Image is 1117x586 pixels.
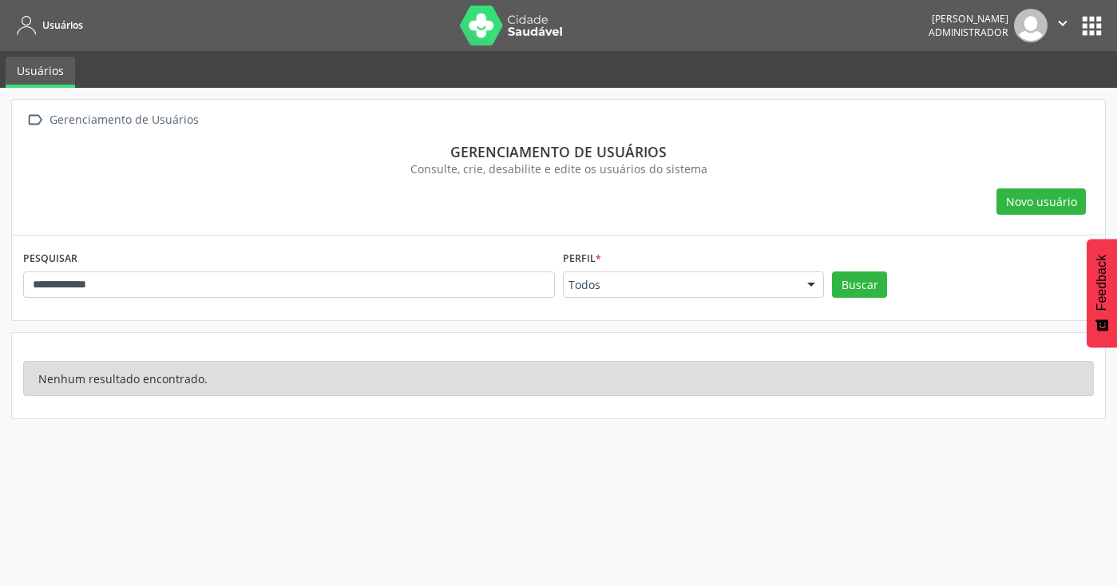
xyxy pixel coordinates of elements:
span: Administrador [929,26,1008,39]
label: Perfil [563,247,601,271]
img: img [1014,9,1048,42]
div: [PERSON_NAME] [929,12,1008,26]
i:  [1054,14,1071,32]
button: Feedback - Mostrar pesquisa [1087,239,1117,347]
a: Usuários [6,57,75,88]
div: Gerenciamento de Usuários [46,109,201,132]
button: apps [1078,12,1106,40]
button: Buscar [832,271,887,299]
a: Usuários [11,12,83,38]
div: Gerenciamento de usuários [34,143,1083,160]
label: PESQUISAR [23,247,77,271]
div: Consulte, crie, desabilite e edite os usuários do sistema [34,160,1083,177]
span: Usuários [42,18,83,32]
button: Novo usuário [996,188,1086,216]
a:  Gerenciamento de Usuários [23,109,201,132]
span: Todos [568,277,792,293]
i:  [23,109,46,132]
span: Feedback [1095,255,1109,311]
span: Novo usuário [1006,193,1077,210]
button:  [1048,9,1078,42]
div: Nenhum resultado encontrado. [23,361,1094,396]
